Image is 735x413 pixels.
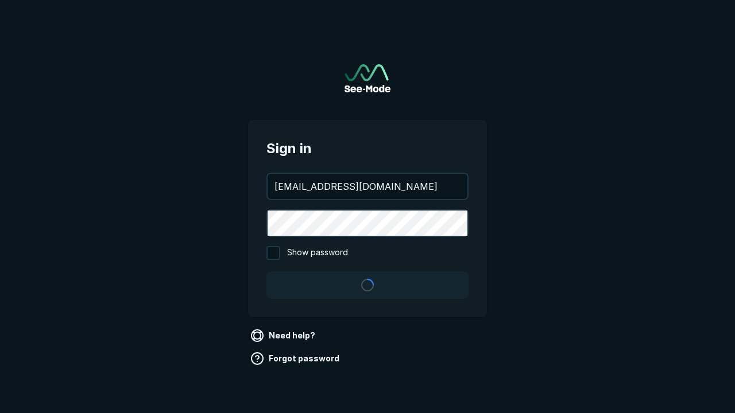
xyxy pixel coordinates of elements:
span: Show password [287,246,348,260]
img: See-Mode Logo [345,64,390,92]
span: Sign in [266,138,469,159]
a: Need help? [248,326,320,345]
a: Go to sign in [345,64,390,92]
input: your@email.com [268,174,467,199]
a: Forgot password [248,349,344,368]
